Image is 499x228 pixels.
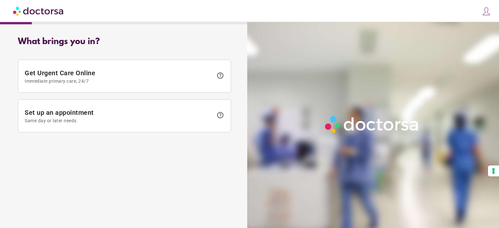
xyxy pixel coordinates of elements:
img: Logo-Doctorsa-trans-White-partial-flat.png [322,113,422,135]
div: What brings you in? [18,37,231,47]
span: help [216,111,224,119]
span: Same day or later needs [25,118,213,123]
span: help [216,72,224,79]
img: icons8-customer-100.png [482,7,491,16]
span: Set up an appointment [25,109,213,123]
span: Immediate primary care, 24/7 [25,78,213,84]
span: Get Urgent Care Online [25,69,213,84]
button: Your consent preferences for tracking technologies [488,165,499,176]
img: Doctorsa.com [13,4,64,18]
